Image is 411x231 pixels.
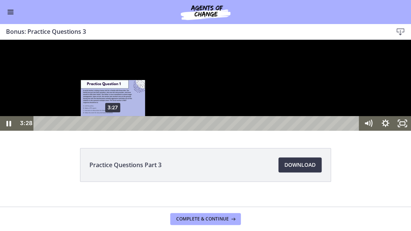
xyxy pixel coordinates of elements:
[6,27,381,36] h3: Bonus: Practice Questions 3
[170,213,241,225] button: Complete & continue
[278,157,322,172] a: Download
[394,76,411,91] button: Unfullscreen
[176,216,229,222] span: Complete & continue
[360,76,377,91] button: Mute
[284,160,316,169] span: Download
[89,160,162,169] span: Practice Questions Part 3
[6,8,15,17] button: Enable menu
[40,76,355,91] div: Playbar
[160,3,251,21] img: Agents of Change
[377,76,394,91] button: Show settings menu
